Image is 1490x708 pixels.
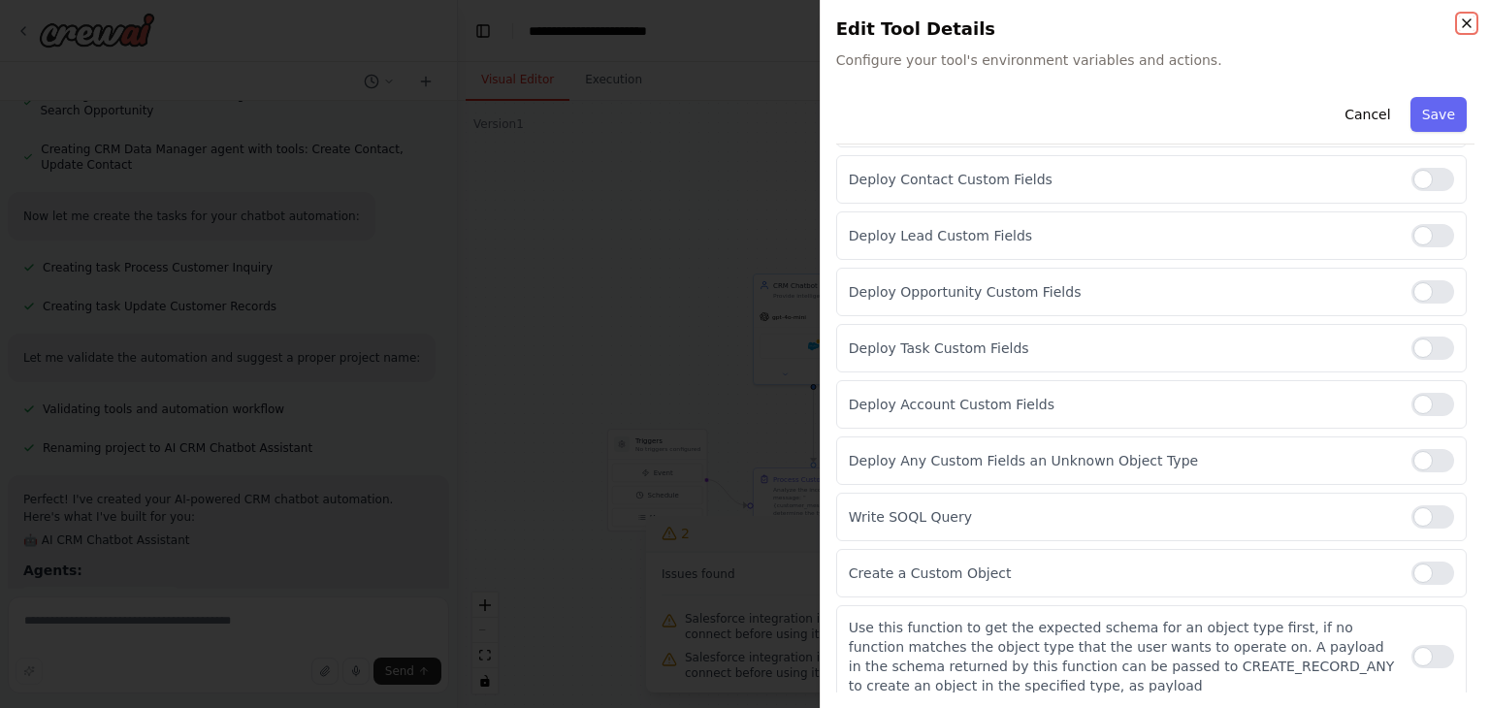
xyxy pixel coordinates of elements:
button: Save [1410,97,1467,132]
p: Deploy Any Custom Fields an Unknown Object Type [849,451,1396,470]
p: Use this function to get the expected schema for an object type first, if no function matches the... [849,618,1396,695]
h2: Edit Tool Details [836,16,1474,43]
p: Deploy Lead Custom Fields [849,226,1396,245]
span: Configure your tool's environment variables and actions. [836,50,1474,70]
p: Deploy Contact Custom Fields [849,170,1396,189]
p: Write SOQL Query [849,507,1396,527]
p: Deploy Account Custom Fields [849,395,1396,414]
p: Create a Custom Object [849,563,1396,583]
button: Cancel [1333,97,1402,132]
p: Deploy Opportunity Custom Fields [849,282,1396,302]
p: Deploy Task Custom Fields [849,338,1396,358]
